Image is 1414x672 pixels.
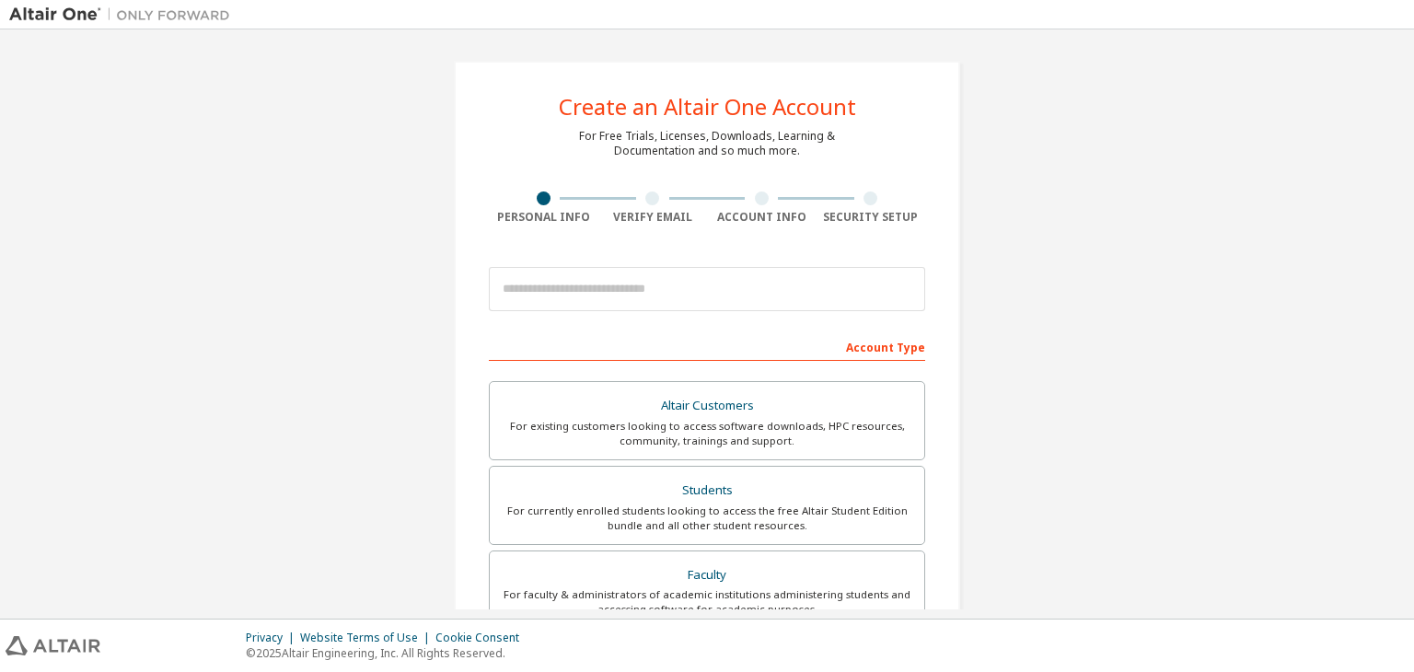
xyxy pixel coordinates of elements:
[501,419,913,448] div: For existing customers looking to access software downloads, HPC resources, community, trainings ...
[579,129,835,158] div: For Free Trials, Licenses, Downloads, Learning & Documentation and so much more.
[598,210,708,225] div: Verify Email
[817,210,926,225] div: Security Setup
[6,636,100,655] img: altair_logo.svg
[501,587,913,617] div: For faculty & administrators of academic institutions administering students and accessing softwa...
[489,210,598,225] div: Personal Info
[246,631,300,645] div: Privacy
[707,210,817,225] div: Account Info
[501,478,913,504] div: Students
[501,393,913,419] div: Altair Customers
[9,6,239,24] img: Altair One
[501,562,913,588] div: Faculty
[501,504,913,533] div: For currently enrolled students looking to access the free Altair Student Edition bundle and all ...
[246,645,530,661] p: © 2025 Altair Engineering, Inc. All Rights Reserved.
[559,96,856,118] div: Create an Altair One Account
[489,331,925,361] div: Account Type
[435,631,530,645] div: Cookie Consent
[300,631,435,645] div: Website Terms of Use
